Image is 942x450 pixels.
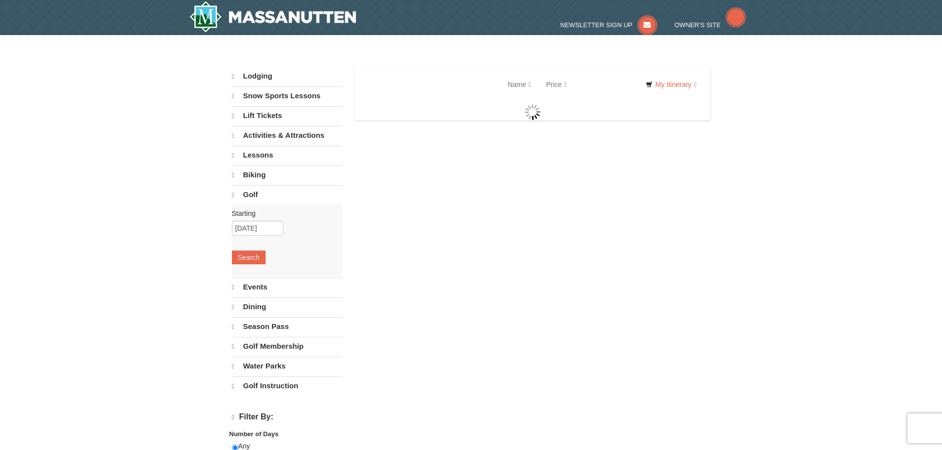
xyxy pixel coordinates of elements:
a: Dining [232,297,342,316]
a: Lift Tickets [232,106,342,125]
a: Activities & Attractions [232,126,342,145]
a: Events [232,278,342,296]
a: Price [538,75,574,94]
a: Biking [232,165,342,184]
button: Search [232,250,266,264]
span: Newsletter Sign Up [560,21,632,29]
a: Golf Instruction [232,376,342,395]
h4: Filter By: [232,412,342,422]
label: Starting [232,208,335,218]
a: Golf Membership [232,337,342,356]
span: Owner's Site [674,21,721,29]
a: Water Parks [232,357,342,375]
a: Season Pass [232,317,342,336]
img: Massanutten Resort Logo [189,1,357,33]
a: Massanutten Resort [189,1,357,33]
a: Lodging [232,67,342,85]
img: wait gif [525,104,540,120]
a: Lessons [232,146,342,164]
a: My Itinerary [639,77,703,92]
strong: Number of Days [229,430,279,438]
a: Snow Sports Lessons [232,86,342,105]
a: Newsletter Sign Up [560,21,657,29]
a: Owner's Site [674,21,746,29]
a: Golf [232,185,342,204]
a: Name [500,75,538,94]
